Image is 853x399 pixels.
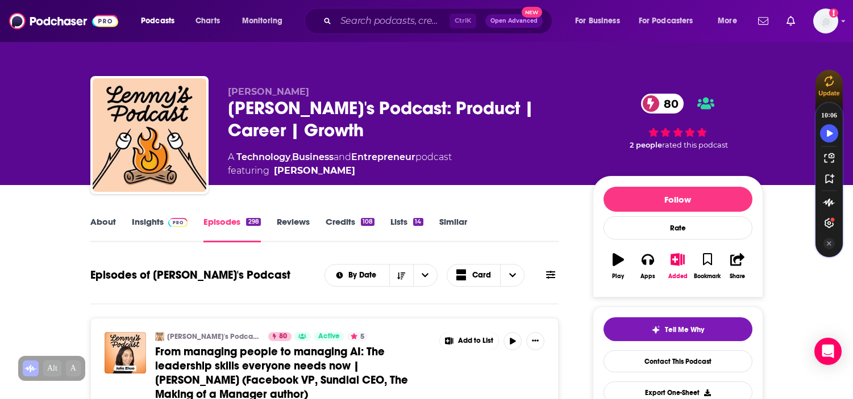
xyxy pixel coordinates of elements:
[389,264,413,286] button: Sort Direction
[167,332,261,341] a: [PERSON_NAME]'s Podcast: Product | Career | Growth
[246,218,260,226] div: 298
[93,78,206,192] img: Lenny's Podcast: Product | Career | Growth
[693,246,722,287] button: Bookmark
[694,273,721,280] div: Bookmark
[640,273,655,280] div: Apps
[633,246,663,287] button: Apps
[274,164,355,178] a: Lenny Rachitsky
[9,10,118,32] img: Podchaser - Follow, Share and Rate Podcasts
[90,268,290,282] h1: Episodes of [PERSON_NAME]'s Podcast
[782,11,800,31] a: Show notifications dropdown
[472,271,491,279] span: Card
[813,9,838,33] button: Show profile menu
[90,216,116,242] a: About
[168,218,188,227] img: Podchaser Pro
[326,216,375,242] a: Credits108
[612,273,624,280] div: Play
[203,216,260,242] a: Episodes298
[440,332,499,350] button: Show More Button
[347,332,368,341] button: 5
[348,271,380,279] span: By Date
[631,12,710,30] button: open menu
[155,332,164,341] img: Lenny's Podcast: Product | Career | Growth
[814,338,842,365] div: Open Intercom Messenger
[710,12,751,30] button: open menu
[604,350,752,372] a: Contact This Podcast
[722,246,752,287] button: Share
[575,13,620,29] span: For Business
[604,317,752,341] button: tell me why sparkleTell Me Why
[485,14,543,28] button: Open AdvancedNew
[361,218,375,226] div: 108
[526,332,544,350] button: Show More Button
[639,13,693,29] span: For Podcasters
[390,216,423,242] a: Lists14
[439,216,467,242] a: Similar
[604,187,752,212] button: Follow
[325,271,389,279] button: open menu
[242,13,282,29] span: Monitoring
[315,8,563,34] div: Search podcasts, credits, & more...
[277,216,310,242] a: Reviews
[318,331,340,342] span: Active
[450,14,476,28] span: Ctrl K
[458,337,493,345] span: Add to List
[604,246,633,287] button: Play
[234,12,297,30] button: open menu
[133,12,189,30] button: open menu
[665,325,704,334] span: Tell Me Why
[314,332,344,341] a: Active
[268,332,292,341] a: 80
[228,164,452,178] span: featuring
[447,264,525,287] button: Choose View
[522,7,542,18] span: New
[188,12,227,30] a: Charts
[413,218,423,226] div: 14
[132,216,188,242] a: InsightsPodchaser Pro
[662,141,728,149] span: rated this podcast
[290,152,292,162] span: ,
[652,94,684,114] span: 80
[279,331,287,342] span: 80
[604,216,752,240] div: Rate
[829,9,838,18] svg: Add a profile image
[663,246,692,287] button: Added
[292,152,334,162] a: Business
[228,86,309,97] span: [PERSON_NAME]
[730,273,745,280] div: Share
[813,9,838,33] span: Logged in as ABolliger
[336,12,450,30] input: Search podcasts, credits, & more...
[567,12,634,30] button: open menu
[236,152,290,162] a: Technology
[593,86,763,157] div: 80 2 peoplerated this podcast
[141,13,174,29] span: Podcasts
[668,273,688,280] div: Added
[754,11,773,31] a: Show notifications dropdown
[413,264,437,286] button: open menu
[813,9,838,33] img: User Profile
[228,150,452,178] div: A podcast
[324,264,438,287] h2: Choose List sort
[651,325,660,334] img: tell me why sparkle
[490,18,538,24] span: Open Advanced
[195,13,220,29] span: Charts
[105,332,146,373] img: From managing people to managing AI: The leadership skills everyone needs now | Julie Zhuo (Faceb...
[641,94,684,114] a: 80
[630,141,662,149] span: 2 people
[718,13,737,29] span: More
[351,152,415,162] a: Entrepreneur
[334,152,351,162] span: and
